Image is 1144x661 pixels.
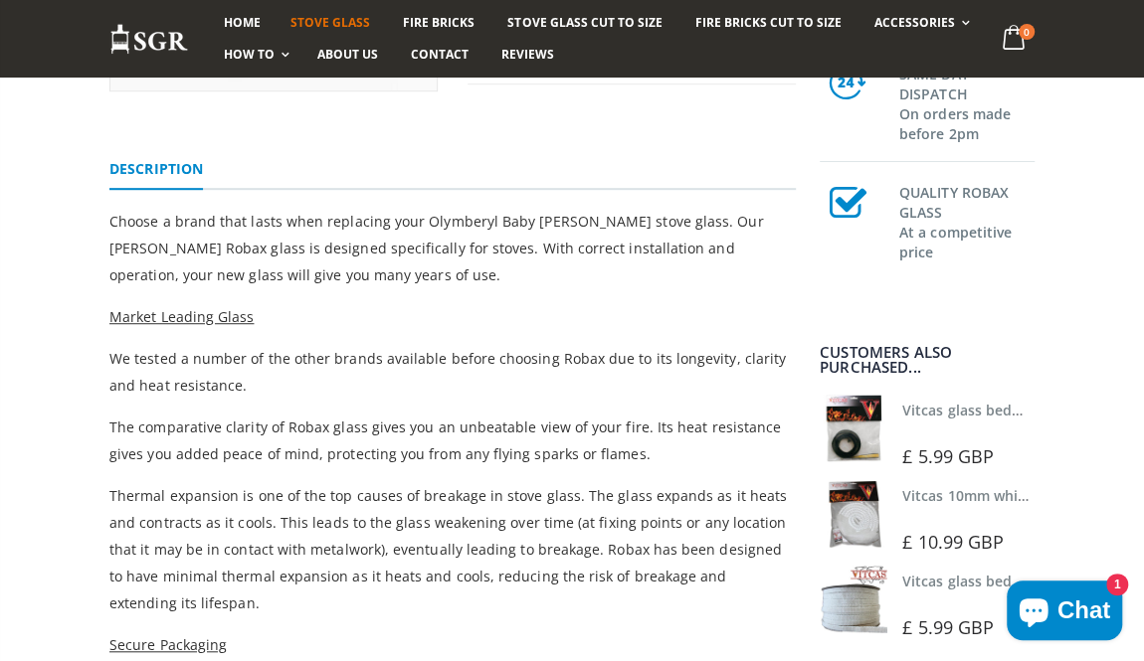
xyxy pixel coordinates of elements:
[317,46,378,63] span: About us
[109,23,189,56] img: Stove Glass Replacement
[411,46,469,63] span: Contact
[859,7,980,39] a: Accessories
[109,635,227,654] span: Secure Packaging
[109,349,786,395] span: We tested a number of the other brands available before choosing Robax due to its longevity, clar...
[680,7,857,39] a: Fire Bricks Cut To Size
[820,345,1035,375] div: Customers also purchased...
[492,7,676,39] a: Stove Glass Cut To Size
[396,39,483,71] a: Contact
[899,179,1035,262] h3: QUALITY ROBAX GLASS At a competitive price
[302,39,393,71] a: About us
[820,395,887,462] img: Vitcas stove glass bedding in tape
[290,14,370,31] span: Stove Glass
[109,212,763,284] span: Choose a brand that lasts when replacing your Olymberyl Baby [PERSON_NAME] stove glass. Our [PERS...
[820,480,887,548] img: Vitcas white rope, glue and gloves kit 10mm
[276,7,385,39] a: Stove Glass
[209,39,299,71] a: How To
[899,61,1035,144] h3: SAME DAY DISPATCH On orders made before 2pm
[109,150,203,190] a: Description
[820,566,887,633] img: Vitcas stove glass bedding in tape
[109,307,254,326] span: Market Leading Glass
[486,39,569,71] a: Reviews
[902,615,994,639] span: £ 5.99 GBP
[224,14,261,31] span: Home
[501,46,554,63] span: Reviews
[874,14,955,31] span: Accessories
[902,530,1004,554] span: £ 10.99 GBP
[224,46,275,63] span: How To
[109,486,787,612] span: Thermal expansion is one of the top causes of breakage in stove glass. The glass expands as it he...
[403,14,475,31] span: Fire Bricks
[388,7,489,39] a: Fire Bricks
[209,7,276,39] a: Home
[1019,24,1035,40] span: 0
[507,14,662,31] span: Stove Glass Cut To Size
[695,14,842,31] span: Fire Bricks Cut To Size
[109,417,781,463] span: The comparative clarity of Robax glass gives you an unbeatable view of your fire. Its heat resist...
[994,20,1035,59] a: 0
[1001,580,1128,645] inbox-online-store-chat: Shopify online store chat
[902,444,994,468] span: £ 5.99 GBP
